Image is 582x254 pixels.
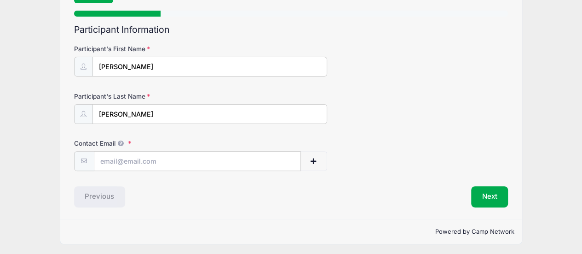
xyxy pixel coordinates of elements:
[92,104,327,124] input: Participant's Last Name
[471,186,508,207] button: Next
[68,227,514,236] p: Powered by Camp Network
[74,44,219,53] label: Participant's First Name
[74,139,219,148] label: Contact Email
[92,57,327,77] input: Participant's First Name
[74,92,219,101] label: Participant's Last Name
[94,151,301,171] input: email@email.com
[74,24,508,35] h2: Participant Information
